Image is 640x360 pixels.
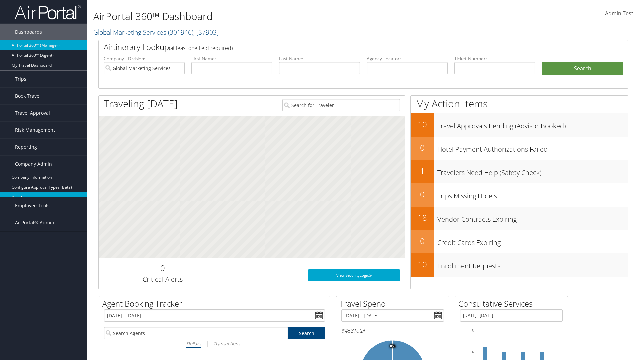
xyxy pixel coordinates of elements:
h2: Consultative Services [458,298,568,309]
tspan: 6 [472,329,474,333]
i: Transactions [213,340,240,347]
span: Trips [15,71,26,87]
img: airportal-logo.png [15,4,81,20]
a: Global Marketing Services [93,28,219,37]
div: | [104,339,325,348]
label: First Name: [191,55,272,62]
h2: 1 [411,165,434,177]
label: Last Name: [279,55,360,62]
span: Employee Tools [15,197,50,214]
span: Reporting [15,139,37,155]
button: Search [542,62,623,75]
tspan: 0% [390,344,395,348]
span: $458 [341,327,353,334]
span: Dashboards [15,24,42,40]
a: 0Trips Missing Hotels [411,183,628,207]
h2: 0 [104,262,221,274]
h2: 18 [411,212,434,223]
a: 0Hotel Payment Authorizations Failed [411,137,628,160]
h2: 10 [411,119,434,130]
label: Agency Locator: [367,55,448,62]
input: Search Agents [104,327,288,339]
a: Admin Test [605,3,633,24]
h1: AirPortal 360™ Dashboard [93,9,453,23]
a: 18Vendor Contracts Expiring [411,207,628,230]
a: Search [288,327,325,339]
a: 10Travel Approvals Pending (Advisor Booked) [411,113,628,137]
input: Search for Traveler [282,99,400,111]
span: Admin Test [605,10,633,17]
a: 1Travelers Need Help (Safety Check) [411,160,628,183]
span: Company Admin [15,156,52,172]
span: Book Travel [15,88,41,104]
h3: Travel Approvals Pending (Advisor Booked) [437,118,628,131]
span: Travel Approval [15,105,50,121]
h2: 0 [411,235,434,247]
h2: 10 [411,259,434,270]
h6: Total [341,327,444,334]
i: Dollars [186,340,201,347]
span: , [ 37903 ] [193,28,219,37]
h3: Credit Cards Expiring [437,235,628,247]
a: 0Credit Cards Expiring [411,230,628,253]
a: 10Enrollment Requests [411,253,628,277]
h3: Trips Missing Hotels [437,188,628,201]
h2: 0 [411,189,434,200]
h1: My Action Items [411,97,628,111]
h1: Traveling [DATE] [104,97,178,111]
h3: Hotel Payment Authorizations Failed [437,141,628,154]
span: (at least one field required) [169,44,233,52]
h3: Travelers Need Help (Safety Check) [437,165,628,177]
h3: Enrollment Requests [437,258,628,271]
h2: Travel Spend [340,298,449,309]
h3: Critical Alerts [104,275,221,284]
tspan: 4 [472,350,474,354]
span: AirPortal® Admin [15,214,54,231]
h2: Airtinerary Lookup [104,41,579,53]
label: Company - Division: [104,55,185,62]
h2: Agent Booking Tracker [102,298,330,309]
span: Risk Management [15,122,55,138]
label: Ticket Number: [454,55,535,62]
a: View SecurityLogic® [308,269,400,281]
span: ( 301946 ) [168,28,193,37]
h3: Vendor Contracts Expiring [437,211,628,224]
h2: 0 [411,142,434,153]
